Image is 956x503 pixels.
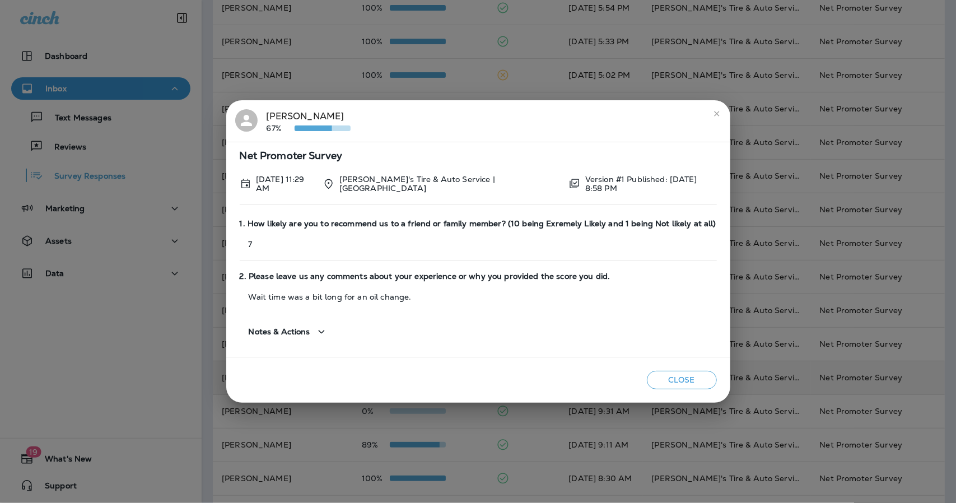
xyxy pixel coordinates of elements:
[240,240,717,249] p: 7
[240,316,337,348] button: Notes & Actions
[267,109,351,133] div: [PERSON_NAME]
[240,272,717,281] span: 2. Please leave us any comments about your experience or why you provided the score you did.
[240,219,717,229] span: 1. How likely are you to recommend us to a friend or family member? (10 being Exremely Likely and...
[647,371,717,389] button: Close
[267,124,295,133] p: 67%
[240,292,717,301] p: Wait time was a bit long for an oil change.
[339,175,560,193] p: [PERSON_NAME]'s Tire & Auto Service | [GEOGRAPHIC_DATA]
[240,151,717,161] span: Net Promoter Survey
[585,175,717,193] p: Version #1 Published: [DATE] 8:58 PM
[256,175,314,193] p: Sep 5, 2025 11:29 AM
[249,327,310,337] span: Notes & Actions
[708,105,726,123] button: close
